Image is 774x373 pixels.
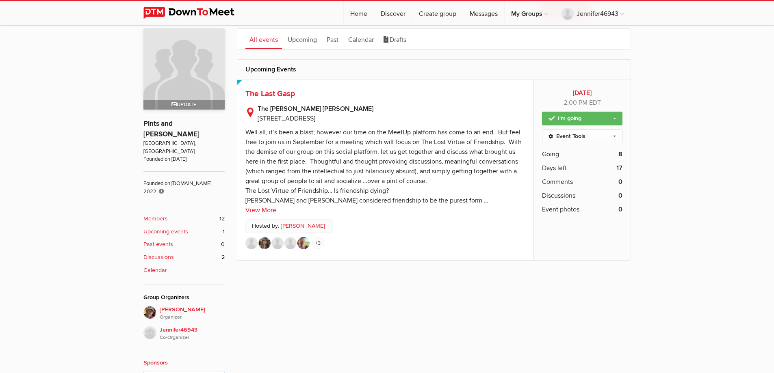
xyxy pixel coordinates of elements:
[160,326,225,342] span: Jennifer46943
[143,266,167,275] b: Calendar
[618,205,622,214] b: 0
[143,240,225,249] a: Past events 0
[160,314,225,321] i: Organizer
[542,191,575,201] span: Discussions
[284,29,321,49] a: Upcoming
[258,114,315,123] span: [STREET_ADDRESS]
[564,99,588,107] span: 2:00 PM
[589,99,601,107] span: America/Toronto
[245,237,258,249] img: Lainey6
[618,149,622,159] b: 8
[143,227,188,236] b: Upcoming events
[542,112,622,125] a: I'm going
[143,28,225,110] img: Pints and Peterson
[258,104,526,114] b: The [PERSON_NAME] [PERSON_NAME]
[221,253,225,262] span: 2
[542,163,567,173] span: Days left
[245,60,622,79] h2: Upcoming Events
[143,306,156,319] img: Jim Stewart
[616,163,622,173] b: 17
[281,222,325,231] a: [PERSON_NAME]
[171,101,196,108] span: Update
[143,7,247,19] img: DownToMeet
[143,306,225,321] a: [PERSON_NAME]Organizer
[323,29,343,49] a: Past
[143,171,225,196] span: Founded on [DOMAIN_NAME] 2022.
[463,1,504,25] a: Messages
[245,219,333,233] p: Hosted by:
[219,214,225,223] span: 12
[374,1,412,25] a: Discover
[143,140,225,155] span: [GEOGRAPHIC_DATA], [GEOGRAPHIC_DATA]
[143,253,225,262] a: Discussions 2
[297,237,310,249] img: Gail
[379,29,410,49] a: Drafts
[143,119,199,138] a: Pints and [PERSON_NAME]
[542,205,579,214] span: Event photos
[143,214,225,223] a: Members 12
[143,359,168,366] a: Sponsors
[143,253,174,262] b: Discussions
[542,177,573,187] span: Comments
[542,88,622,98] b: [DATE]
[143,321,225,342] a: Jennifer46943Co-Organizer
[160,305,225,321] span: [PERSON_NAME]
[412,1,463,25] a: Create group
[312,237,324,249] a: +3
[160,334,225,341] i: Co-Organizer
[284,237,297,249] img: Germán Alonso Tamayo
[618,191,622,201] b: 0
[555,1,631,25] a: Jennifer46943
[143,293,225,302] div: Group Organizers
[245,128,522,205] div: Well all, it’s been a blast; however our time on the MeetUp platform has come to an end. But feel...
[245,29,282,49] a: All events
[143,155,225,163] span: Founded on [DATE]
[143,266,225,275] a: Calendar
[344,1,374,25] a: Home
[245,205,276,215] a: View More
[258,237,271,249] img: LouiseHarrison
[223,227,225,236] span: 1
[221,240,225,249] span: 0
[271,237,284,249] img: ClarkBell
[344,29,378,49] a: Calendar
[542,149,559,159] span: Going
[143,227,225,236] a: Upcoming events 1
[143,214,168,223] b: Members
[618,177,622,187] b: 0
[143,28,225,110] a: Update
[245,89,295,99] a: The Last Gasp
[505,1,555,25] a: My Groups
[143,240,173,249] b: Past events
[143,326,156,339] img: Jennifer46943
[542,129,622,143] a: Event Tools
